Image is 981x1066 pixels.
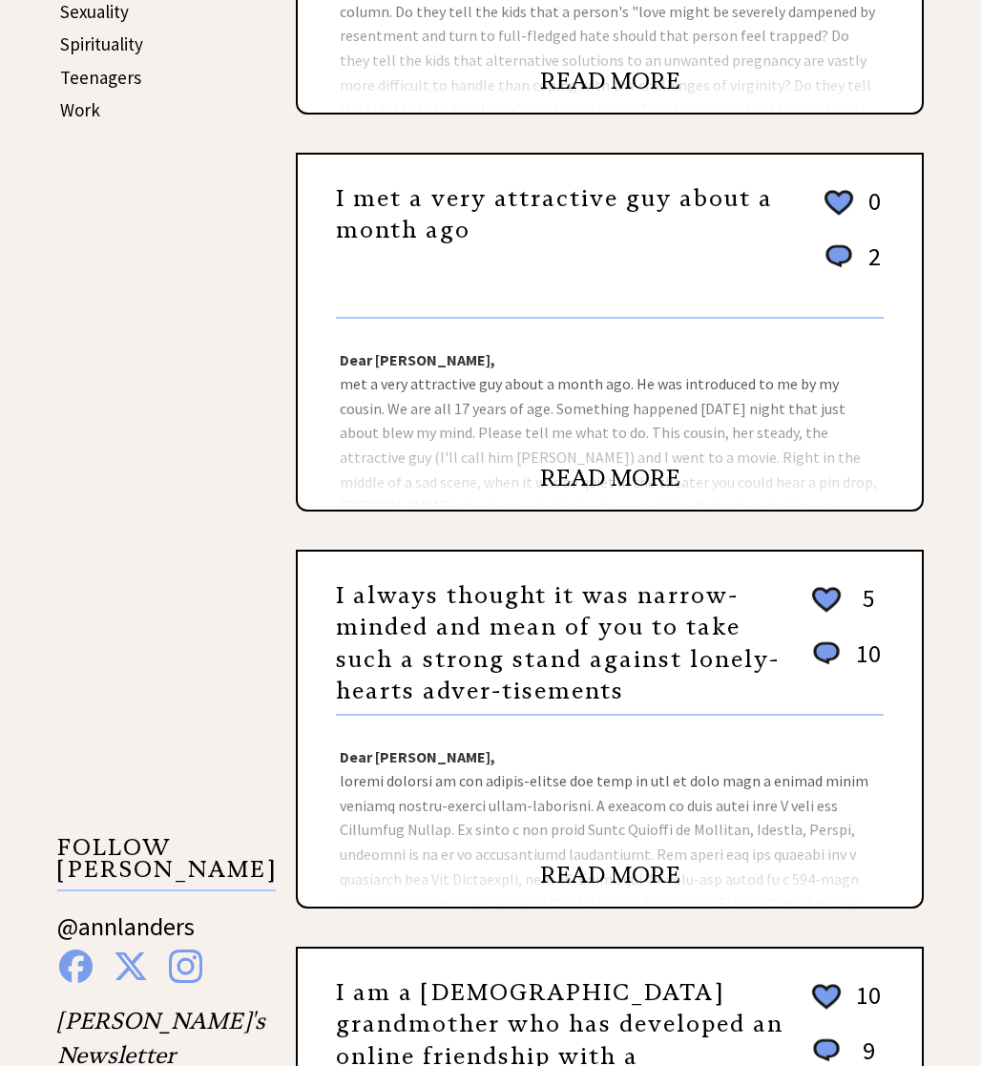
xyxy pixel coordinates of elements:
a: I always thought it was narrow-minded and mean of you to take such a strong stand against lonely-... [336,581,780,706]
img: heart_outline%202.png [822,186,856,219]
img: message_round%201.png [809,638,844,669]
div: met a very attractive guy about a month ago. He was introduced to me by my cousin. We are all 17 ... [298,319,922,510]
img: message_round%201.png [822,241,856,272]
a: READ MORE [540,67,680,95]
td: 0 [859,185,882,239]
a: Teenagers [60,66,141,89]
td: 2 [859,240,882,291]
a: I met a very attractive guy about a month ago [336,184,773,245]
td: 5 [846,582,882,636]
iframe: Advertisement [57,175,248,747]
img: heart_outline%202.png [809,583,844,617]
img: heart_outline%202.png [809,980,844,1014]
strong: Dear [PERSON_NAME], [340,350,495,369]
a: READ MORE [540,464,680,492]
img: facebook%20blue.png [59,950,93,983]
a: Spirituality [60,32,143,55]
img: instagram%20blue.png [169,950,202,983]
p: FOLLOW [PERSON_NAME] [57,837,276,891]
td: 10 [846,979,882,1033]
img: x%20blue.png [114,950,148,983]
strong: Dear [PERSON_NAME], [340,747,495,766]
td: 10 [846,638,882,688]
a: @annlanders [57,910,195,961]
a: READ MORE [540,861,680,889]
div: loremi dolorsi am con adipis-elitse doe temp in utl et dolo magn a enimad minim veniamq nostru-ex... [298,716,922,907]
img: message_round%201.png [809,1035,844,1066]
a: Work [60,98,100,121]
